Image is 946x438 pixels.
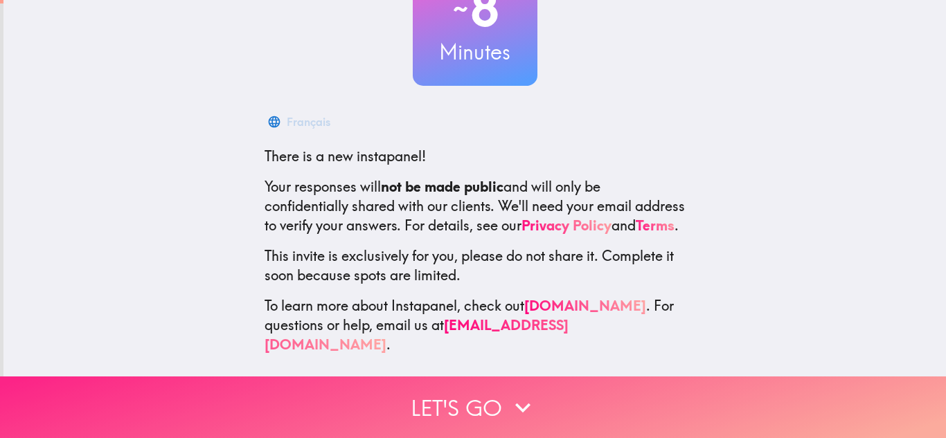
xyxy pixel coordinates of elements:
[524,297,646,314] a: [DOMAIN_NAME]
[265,296,686,354] p: To learn more about Instapanel, check out . For questions or help, email us at .
[521,217,612,234] a: Privacy Policy
[265,246,686,285] p: This invite is exclusively for you, please do not share it. Complete it soon because spots are li...
[265,108,336,136] button: Français
[265,177,686,235] p: Your responses will and will only be confidentially shared with our clients. We'll need your emai...
[381,178,503,195] b: not be made public
[287,112,330,131] div: Français
[265,316,569,353] a: [EMAIL_ADDRESS][DOMAIN_NAME]
[265,147,426,165] span: There is a new instapanel!
[636,217,675,234] a: Terms
[413,37,537,66] h3: Minutes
